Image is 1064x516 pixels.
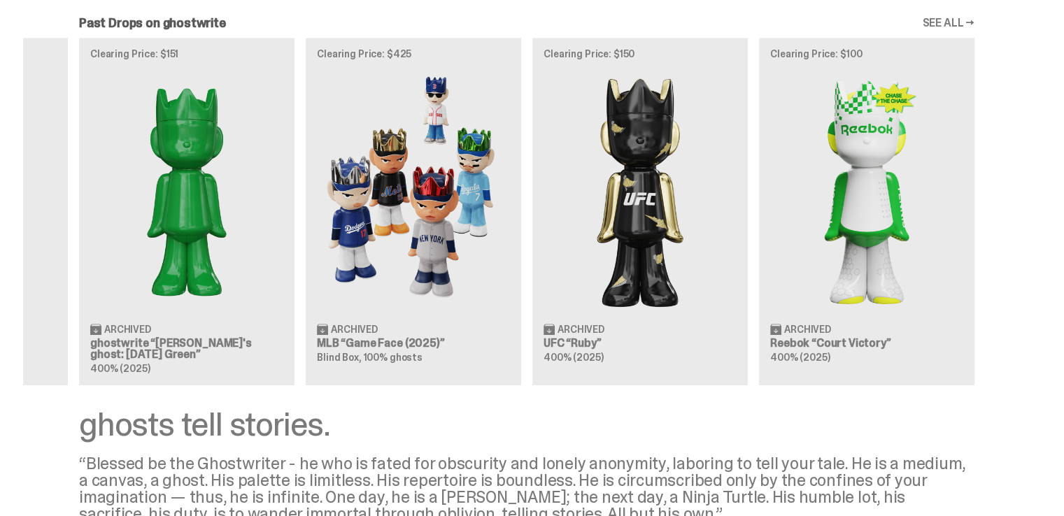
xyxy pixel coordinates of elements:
[104,324,151,334] span: Archived
[363,351,422,364] span: 100% ghosts
[784,324,831,334] span: Archived
[90,70,283,311] img: Schrödinger's ghost: Sunday Green
[558,324,604,334] span: Archived
[317,70,510,311] img: Game Face (2025)
[317,49,510,59] p: Clearing Price: $425
[90,49,283,59] p: Clearing Price: $151
[544,49,737,59] p: Clearing Price: $150
[306,38,521,385] a: Clearing Price: $425 Game Face (2025) Archived
[79,408,974,441] div: ghosts tell stories.
[770,351,830,364] span: 400% (2025)
[759,38,974,385] a: Clearing Price: $100 Court Victory Archived
[79,17,226,29] h2: Past Drops on ghostwrite
[544,351,603,364] span: 400% (2025)
[79,38,295,385] a: Clearing Price: $151 Schrödinger's ghost: Sunday Green Archived
[317,351,362,364] span: Blind Box,
[922,17,974,29] a: SEE ALL →
[90,338,283,360] h3: ghostwrite “[PERSON_NAME]'s ghost: [DATE] Green”
[90,362,150,375] span: 400% (2025)
[770,338,963,349] h3: Reebok “Court Victory”
[317,338,510,349] h3: MLB “Game Face (2025)”
[532,38,748,385] a: Clearing Price: $150 Ruby Archived
[770,70,963,311] img: Court Victory
[331,324,378,334] span: Archived
[544,70,737,311] img: Ruby
[544,338,737,349] h3: UFC “Ruby”
[770,49,963,59] p: Clearing Price: $100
